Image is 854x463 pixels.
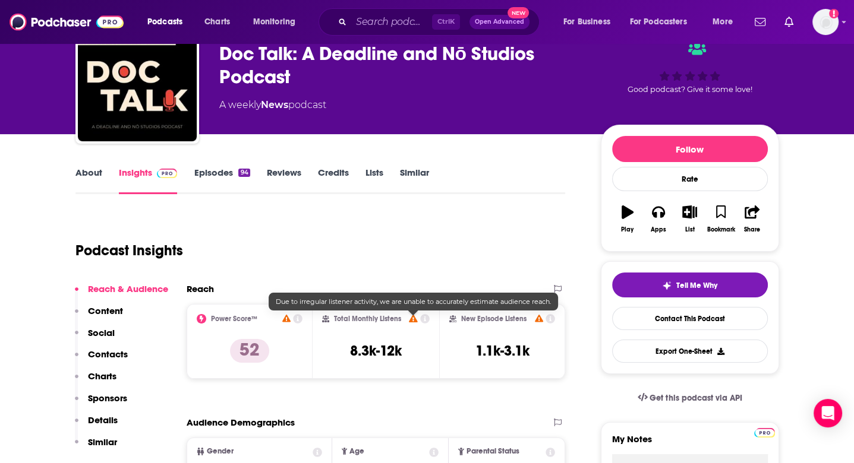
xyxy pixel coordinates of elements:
[707,226,735,233] div: Bookmark
[555,12,625,31] button: open menu
[469,15,530,29] button: Open AdvancedNew
[612,272,768,297] button: tell me why sparkleTell Me Why
[187,283,214,294] h2: Reach
[461,315,527,323] h2: New Episode Listens
[75,167,102,194] a: About
[744,226,760,233] div: Share
[318,167,349,194] a: Credits
[75,305,123,327] button: Content
[197,12,237,31] a: Charts
[643,198,674,240] button: Apps
[147,14,182,30] span: Podcasts
[685,226,695,233] div: List
[651,226,666,233] div: Apps
[705,198,736,240] button: Bookmark
[750,12,770,32] a: Show notifications dropdown
[621,226,634,233] div: Play
[75,436,117,458] button: Similar
[662,281,672,290] img: tell me why sparkle
[75,370,116,392] button: Charts
[211,315,257,323] h2: Power Score™
[432,14,460,30] span: Ctrl K
[349,448,364,455] span: Age
[475,342,530,360] h3: 1.1k-3.1k
[612,433,768,454] label: My Notes
[350,342,402,360] h3: 8.3k-12k
[630,14,687,30] span: For Podcasters
[674,198,705,240] button: List
[365,167,383,194] a: Lists
[207,448,234,455] span: Gender
[713,14,733,30] span: More
[253,14,295,30] span: Monitoring
[650,393,742,403] span: Get this podcast via API
[219,98,326,112] div: A weekly podcast
[261,99,288,110] a: News
[676,281,717,290] span: Tell Me Why
[157,169,178,178] img: Podchaser Pro
[238,169,250,177] div: 94
[612,198,643,240] button: Play
[814,399,842,427] div: Open Intercom Messenger
[508,7,529,18] span: New
[780,12,798,32] a: Show notifications dropdown
[628,383,752,413] a: Get this podcast via API
[10,11,124,33] img: Podchaser - Follow, Share and Rate Podcasts
[194,167,250,194] a: Episodes94
[88,436,117,448] p: Similar
[88,305,123,316] p: Content
[75,283,168,305] button: Reach & Audience
[400,167,429,194] a: Similar
[88,348,128,360] p: Contacts
[467,448,519,455] span: Parental Status
[754,426,775,437] a: Pro website
[330,8,551,36] div: Search podcasts, credits, & more...
[475,19,524,25] span: Open Advanced
[75,392,127,414] button: Sponsors
[334,315,401,323] h2: Total Monthly Listens
[704,12,748,31] button: open menu
[829,9,839,18] svg: Add a profile image
[204,14,230,30] span: Charts
[187,417,295,428] h2: Audience Demographics
[88,283,168,294] p: Reach & Audience
[139,12,198,31] button: open menu
[612,136,768,162] button: Follow
[601,31,779,104] div: Good podcast? Give it some love!
[88,392,127,404] p: Sponsors
[622,12,704,31] button: open menu
[78,23,197,141] img: Doc Talk: A Deadline and Nō Studios Podcast
[267,167,301,194] a: Reviews
[75,348,128,370] button: Contacts
[269,293,558,310] div: Due to irregular listener activity, we are unable to accurately estimate audience reach.
[612,167,768,191] div: Rate
[812,9,839,35] img: User Profile
[351,12,432,31] input: Search podcasts, credits, & more...
[612,340,768,363] button: Export One-Sheet
[812,9,839,35] button: Show profile menu
[119,167,178,194] a: InsightsPodchaser Pro
[812,9,839,35] span: Logged in as kkade
[563,14,610,30] span: For Business
[736,198,767,240] button: Share
[245,12,311,31] button: open menu
[88,327,115,338] p: Social
[75,242,183,259] h1: Podcast Insights
[88,370,116,382] p: Charts
[75,327,115,349] button: Social
[230,339,269,363] p: 52
[612,307,768,330] a: Contact This Podcast
[628,85,752,94] span: Good podcast? Give it some love!
[754,428,775,437] img: Podchaser Pro
[88,414,118,426] p: Details
[75,414,118,436] button: Details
